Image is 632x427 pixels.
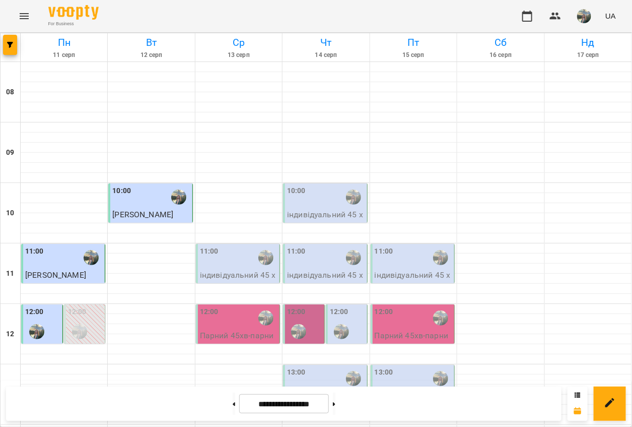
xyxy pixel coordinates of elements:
[68,307,87,318] label: 12:00
[375,307,393,318] label: 12:00
[200,246,219,257] label: 11:00
[287,367,306,378] label: 13:00
[68,343,103,355] p: 0
[459,35,542,50] h6: Сб
[112,210,173,219] span: [PERSON_NAME]
[372,35,455,50] h6: Пт
[287,246,306,257] label: 11:00
[48,5,99,20] img: Voopty Logo
[22,35,106,50] h6: Пн
[6,87,14,98] h6: 08
[25,281,103,305] p: індивідуальний 45 хвилин
[6,147,14,158] h6: 09
[346,190,361,205] img: Софія Вітте
[171,190,186,205] img: Софія Вітте
[200,307,219,318] label: 12:00
[109,35,193,50] h6: Вт
[284,50,368,60] h6: 14 серп
[372,50,455,60] h6: 15 серп
[577,9,591,23] img: 3ee4fd3f6459422412234092ea5b7c8e.jpg
[200,330,277,353] p: Парний 45хв - парний 45хв
[25,307,44,318] label: 12:00
[72,324,87,339] img: Софія Вітте
[12,4,36,28] button: Menu
[258,311,273,326] img: Софія Вітте
[346,250,361,265] img: Софія Вітте
[291,324,306,339] img: Софія Вітте
[330,343,365,403] p: індивідуальний 45 хвилин - [PERSON_NAME]
[546,35,630,50] h6: Нд
[112,221,190,245] p: індивідуальний 45 хвилин
[287,307,306,318] label: 12:00
[109,50,193,60] h6: 12 серп
[334,324,349,339] img: Софія Вітте
[346,371,361,386] img: Софія Вітте
[48,21,99,27] span: For Business
[25,270,86,280] span: [PERSON_NAME]
[287,343,322,403] p: Парний 45хв - парний урок 45 хв вчСофія
[6,268,14,279] h6: 11
[29,324,44,339] img: Софія Вітте
[287,186,306,197] label: 10:00
[433,250,448,265] img: Софія Вітте
[433,311,448,326] img: Софія Вітте
[287,209,365,245] p: індивідуальний 45 хвилин - [PERSON_NAME]
[197,50,280,60] h6: 13 серп
[375,246,393,257] label: 11:00
[22,50,106,60] h6: 11 серп
[287,269,365,305] p: індивідуальний 45 хвилин - [PERSON_NAME]
[25,246,44,257] label: 11:00
[546,50,630,60] h6: 17 серп
[433,371,448,386] img: Софія Вітте
[375,367,393,378] label: 13:00
[84,250,99,265] img: Софія Вітте
[112,186,131,197] label: 10:00
[6,329,14,340] h6: 12
[284,35,368,50] h6: Чт
[375,269,452,305] p: індивідуальний 45 хвилин - [PERSON_NAME]
[375,330,452,353] p: Парний 45хв - парний 45хв
[197,35,280,50] h6: Ср
[6,208,14,219] h6: 10
[605,11,616,21] span: UA
[200,269,277,305] p: індивідуальний 45 хвилин - [PERSON_NAME]
[330,307,348,318] label: 12:00
[258,250,273,265] img: Софія Вітте
[459,50,542,60] h6: 16 серп
[601,7,620,25] button: UA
